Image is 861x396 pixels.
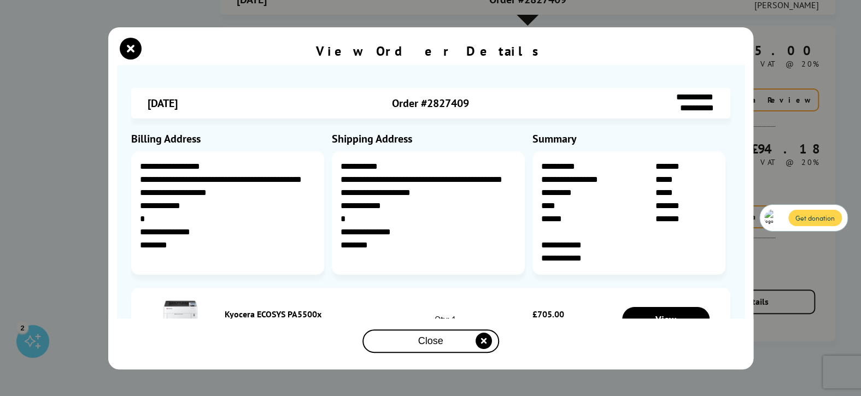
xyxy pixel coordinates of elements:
button: close modal [122,40,139,57]
div: View Order Details [316,43,546,60]
span: £705.00 [532,309,564,320]
div: Kyocera ECOSYS PA5500x [225,309,401,320]
span: Order #2827409 [392,96,469,110]
div: Shipping Address [332,132,530,146]
a: View [622,307,710,332]
span: View [655,313,676,326]
button: close modal [362,329,499,353]
span: [DATE] [148,96,178,110]
img: Kyocera ECOSYS PA5500x [161,299,200,337]
div: Qty: 1 [401,314,489,324]
span: Close [418,335,443,347]
div: Summary [532,132,730,146]
div: Billing Address [131,132,329,146]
